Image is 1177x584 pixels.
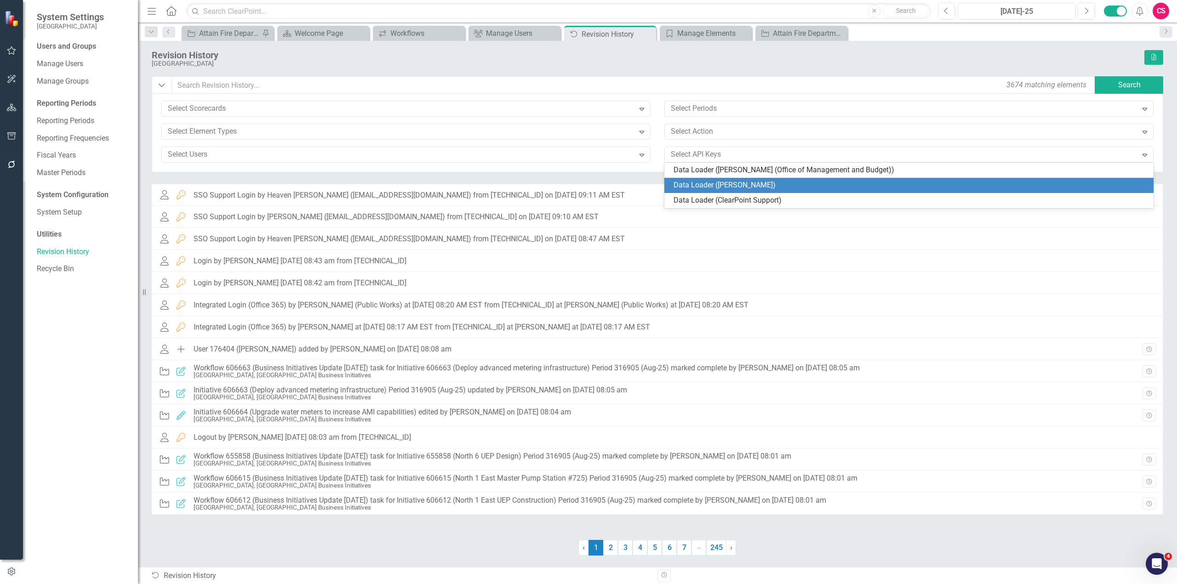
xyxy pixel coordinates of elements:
[194,364,860,372] div: Workflow 606663 (Business Initiatives Update [DATE]) task for Initiative 606663 (Deploy advanced ...
[588,540,603,556] span: 1
[184,28,260,39] a: Attain Fire Department Accreditation from the Center of Public Safety Excellence
[194,386,627,394] div: Initiative 606663 (Deploy advanced metering infrastructure) Period 316905 (Aug-25) updated by [PE...
[37,76,129,87] a: Manage Groups
[618,540,633,556] a: 3
[194,345,451,353] div: User 176404 ([PERSON_NAME]) added by [PERSON_NAME] on [DATE] 08:08 am
[194,279,406,287] div: Login by [PERSON_NAME] [DATE] 08:42 am from [TECHNICAL_ID]
[773,28,845,39] div: Attain Fire Department Accreditation from the Center of Public Safety Excellence
[37,264,129,274] a: Recycle Bin
[37,11,104,23] span: System Settings
[662,28,749,39] a: Manage Elements
[194,416,571,423] div: [GEOGRAPHIC_DATA], [GEOGRAPHIC_DATA] Business Initiatives
[662,540,677,556] a: 6
[883,5,929,17] button: Search
[194,452,791,460] div: Workflow 655858 (Business Initiatives Update [DATE]) task for Initiative 655858 (North 6 UEP Desi...
[194,235,625,243] div: SSO Support Login by Heaven [PERSON_NAME] ([EMAIL_ADDRESS][DOMAIN_NAME]) from [TECHNICAL_ID] on [...
[194,496,826,505] div: Workflow 606612 (Business Initiatives Update [DATE]) task for Initiative 606612 (North 1 East UEP...
[37,190,129,200] div: System Configuration
[730,543,732,552] span: ›
[194,474,857,482] div: Workflow 606615 (Business Initiatives Update [DATE]) task for Initiative 606615 (North 1 East Mas...
[37,207,129,218] a: System Setup
[186,3,931,19] input: Search ClearPoint...
[194,433,411,442] div: Logout by [PERSON_NAME] [DATE] 08:03 am from [TECHNICAL_ID]
[37,23,104,30] small: [GEOGRAPHIC_DATA]
[194,460,791,467] div: [GEOGRAPHIC_DATA], [GEOGRAPHIC_DATA] Business Initiatives
[1146,553,1168,575] iframe: Intercom live chat
[647,540,662,556] a: 5
[194,257,406,265] div: Login by [PERSON_NAME] [DATE] 08:43 am from [TECHNICAL_ID]
[1095,76,1164,94] button: Search
[194,482,857,489] div: [GEOGRAPHIC_DATA], [GEOGRAPHIC_DATA] Business Initiatives
[152,60,1140,67] div: [GEOGRAPHIC_DATA]
[194,504,826,511] div: [GEOGRAPHIC_DATA], [GEOGRAPHIC_DATA] Business Initiatives
[583,543,585,552] span: ‹
[390,28,463,39] div: Workflows
[958,3,1075,19] button: [DATE]-25
[896,7,916,14] span: Search
[706,540,726,556] a: 245
[5,11,21,27] img: ClearPoint Strategy
[280,28,367,39] a: Welcome Page
[37,98,129,109] div: Reporting Periods
[758,28,845,39] a: Attain Fire Department Accreditation from the Center of Public Safety Excellence
[37,150,129,161] a: Fiscal Years
[37,41,129,52] div: Users and Groups
[295,28,367,39] div: Welcome Page
[37,133,129,144] a: Reporting Frequencies
[194,372,860,379] div: [GEOGRAPHIC_DATA], [GEOGRAPHIC_DATA] Business Initiatives
[1165,553,1172,560] span: 4
[603,540,618,556] a: 2
[37,59,129,69] a: Manage Users
[1004,78,1089,93] div: 3674 matching elements
[194,323,650,331] div: Integrated Login (Office 365) by [PERSON_NAME] at [DATE] 08:17 AM EST from [TECHNICAL_ID] at [PER...
[194,408,571,416] div: Initiative 606664 (Upgrade water meters to increase AMI capabilities) edited by [PERSON_NAME] on ...
[961,6,1072,17] div: [DATE]-25
[151,571,651,581] div: Revision History
[37,116,129,126] a: Reporting Periods
[471,28,558,39] a: Manage Users
[677,28,749,39] div: Manage Elements
[37,247,129,257] a: Revision History
[486,28,558,39] div: Manage Users
[37,168,129,178] a: Master Periods
[37,229,129,240] div: Utilities
[375,28,463,39] a: Workflows
[677,540,691,556] a: 7
[194,394,627,401] div: [GEOGRAPHIC_DATA], [GEOGRAPHIC_DATA] Business Initiatives
[633,540,647,556] a: 4
[194,213,599,221] div: SSO Support Login by [PERSON_NAME] ([EMAIL_ADDRESS][DOMAIN_NAME]) from [TECHNICAL_ID] on [DATE] 0...
[199,28,260,39] div: Attain Fire Department Accreditation from the Center of Public Safety Excellence
[674,195,1148,206] div: Data Loader (ClearPoint Support)
[582,28,654,40] div: Revision History
[194,191,625,199] div: SSO Support Login by Heaven [PERSON_NAME] ([EMAIL_ADDRESS][DOMAIN_NAME]) from [TECHNICAL_ID] on [...
[1153,3,1169,19] button: CS
[194,301,748,309] div: Integrated Login (Office 365) by [PERSON_NAME] (Public Works) at [DATE] 08:20 AM EST from [TECHNI...
[171,76,1096,94] input: Search Revision History...
[674,165,1148,176] div: Data Loader ([PERSON_NAME] (Office of Management and Budget))
[674,180,1148,191] div: Data Loader ([PERSON_NAME])
[152,50,1140,60] div: Revision History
